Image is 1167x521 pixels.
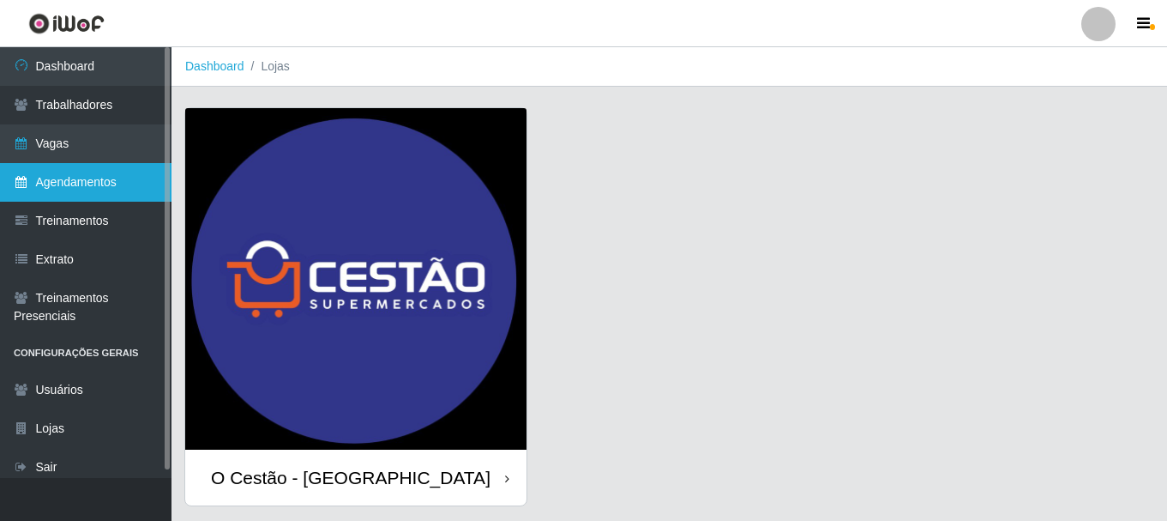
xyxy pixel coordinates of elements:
a: Dashboard [185,59,244,73]
img: CoreUI Logo [28,13,105,34]
a: O Cestão - [GEOGRAPHIC_DATA] [185,108,526,506]
div: O Cestão - [GEOGRAPHIC_DATA] [211,467,490,488]
nav: breadcrumb [171,47,1167,87]
img: cardImg [185,108,526,450]
li: Lojas [244,58,290,76]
